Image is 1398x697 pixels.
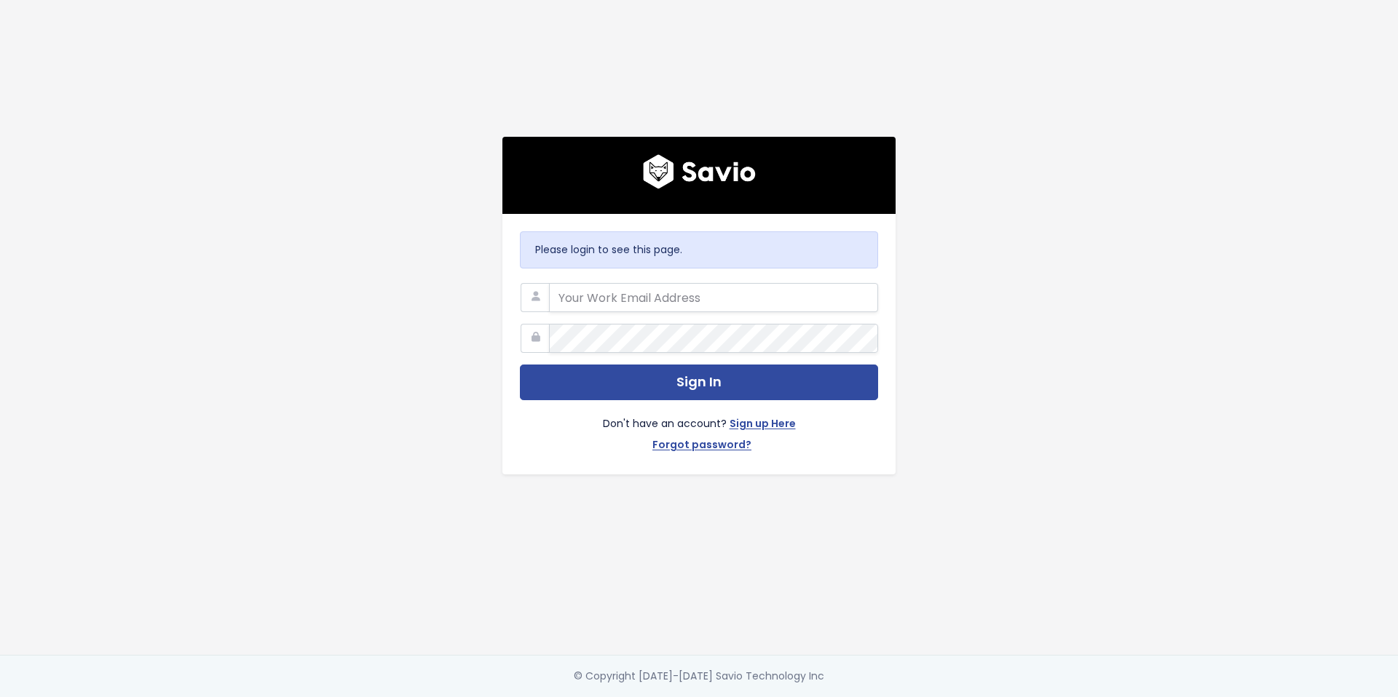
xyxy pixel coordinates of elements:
[652,436,751,457] a: Forgot password?
[535,241,863,259] p: Please login to see this page.
[643,154,756,189] img: logo600x187.a314fd40982d.png
[574,667,824,685] div: © Copyright [DATE]-[DATE] Savio Technology Inc
[549,283,878,312] input: Your Work Email Address
[730,415,796,436] a: Sign up Here
[520,400,878,457] div: Don't have an account?
[520,365,878,400] button: Sign In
